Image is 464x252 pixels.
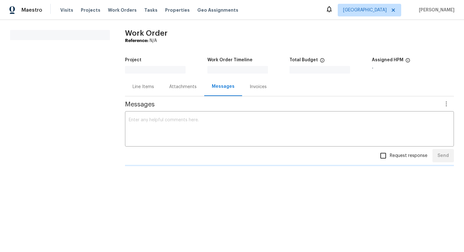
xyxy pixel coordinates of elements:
[416,7,455,13] span: [PERSON_NAME]
[250,84,267,90] div: Invoices
[125,101,439,108] span: Messages
[343,7,387,13] span: [GEOGRAPHIC_DATA]
[125,29,168,37] span: Work Order
[81,7,100,13] span: Projects
[212,83,235,90] div: Messages
[144,8,158,12] span: Tasks
[125,58,141,62] h5: Project
[289,58,318,62] h5: Total Budget
[169,84,197,90] div: Attachments
[207,58,253,62] h5: Work Order Timeline
[108,7,137,13] span: Work Orders
[372,58,403,62] h5: Assigned HPM
[125,38,454,44] div: N/A
[60,7,73,13] span: Visits
[390,153,427,159] span: Request response
[165,7,190,13] span: Properties
[320,58,325,66] span: The total cost of line items that have been proposed by Opendoor. This sum includes line items th...
[405,58,410,66] span: The hpm assigned to this work order.
[197,7,238,13] span: Geo Assignments
[372,66,454,70] div: -
[125,39,148,43] b: Reference:
[133,84,154,90] div: Line Items
[21,7,42,13] span: Maestro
